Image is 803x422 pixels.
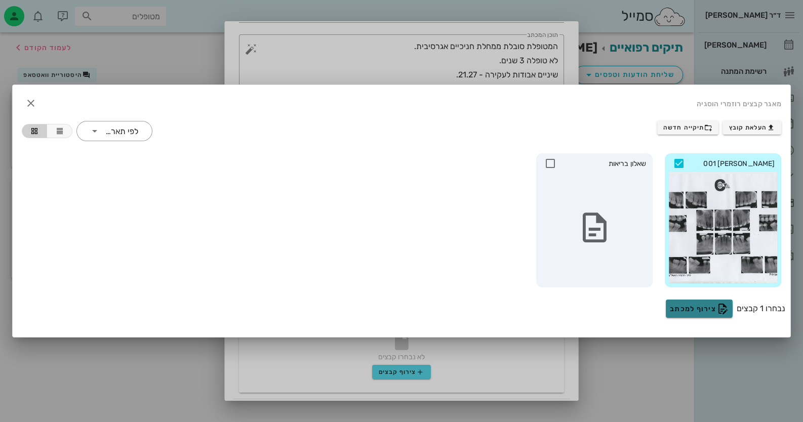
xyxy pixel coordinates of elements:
[729,123,775,132] span: העלאת קובץ
[666,300,733,318] button: צירוף למכתב
[670,303,729,315] span: צירוף למכתב
[559,158,646,170] span: שאלון בריאות
[104,127,138,136] div: לפי תאריך
[657,120,719,135] button: תיקייה חדשה
[722,120,781,135] button: העלאת קובץ
[76,121,152,141] div: לפי תאריך
[688,158,775,170] span: [PERSON_NAME] 001
[663,123,712,132] span: תיקייה חדשה
[737,303,785,315] span: נבחרו 1 קבצים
